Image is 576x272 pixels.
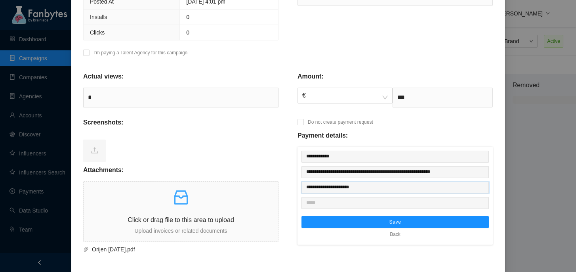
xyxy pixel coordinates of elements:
span: 0 [186,29,189,36]
span: Clicks [90,29,105,36]
p: Amount: [298,72,324,81]
span: Save [389,219,401,225]
p: I’m paying a Talent Agency for this campaign [93,49,187,57]
p: Actual views: [83,72,124,81]
span: inboxClick or drag file to this area to uploadUpload invoices or related documents [84,182,278,241]
button: Back [384,228,406,241]
p: Payment details: [298,131,348,140]
p: Screenshots: [83,118,123,127]
p: Attachments: [83,165,124,175]
p: Do not create payment request [308,118,373,126]
span: paper-clip [83,247,89,252]
span: upload [91,146,99,154]
span: 0 [186,14,189,20]
span: inbox [172,188,191,207]
button: Save [301,216,489,228]
p: Click or drag file to this area to upload [84,215,278,225]
span: Installs [90,14,107,20]
span: Back [390,230,401,238]
span: € [302,88,388,103]
p: Upload invoices or related documents [84,226,278,235]
span: Orijen 20 september 2025.pdf [89,245,269,254]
